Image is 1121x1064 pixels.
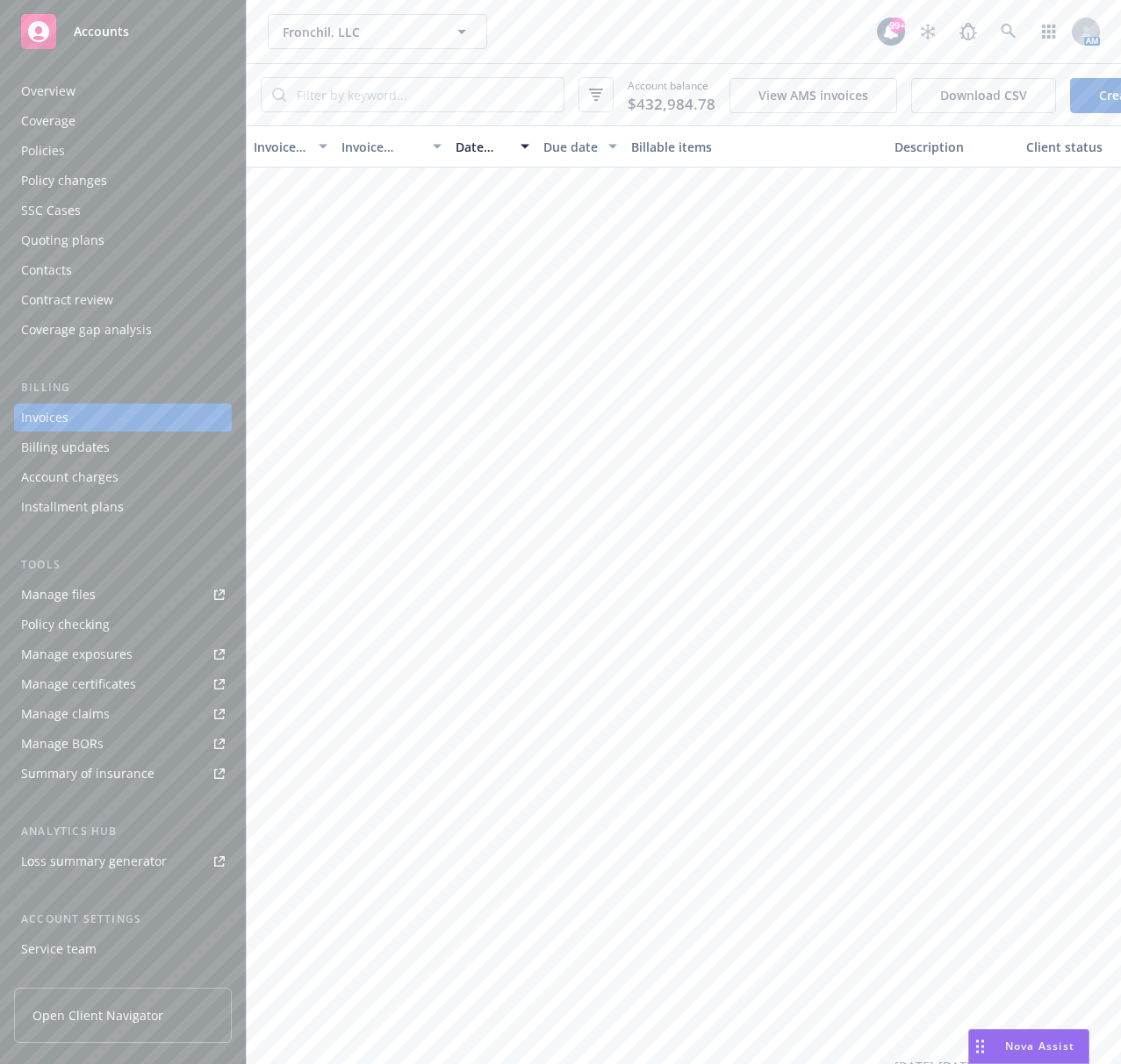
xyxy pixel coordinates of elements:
div: Manage exposures [21,640,133,668]
span: $432,984.78 [628,93,715,116]
button: Billable items [624,125,887,168]
a: Manage exposures [14,640,232,668]
a: Contract review [14,286,232,314]
button: Description [887,125,1019,168]
a: Service team [14,935,232,963]
div: Contract review [21,286,113,314]
div: Policies [21,137,65,165]
span: Account balance [628,78,715,111]
a: Switch app [1031,14,1067,49]
a: Invoices [14,403,232,432]
input: Filter by keyword... [286,78,564,111]
span: Accounts [74,25,129,39]
div: Overview [21,77,75,105]
a: SSC Cases [14,196,232,225]
div: Tools [14,556,232,574]
span: Nova Assist [1005,1039,1074,1053]
div: Date issued [456,138,510,156]
div: Contacts [21,256,72,284]
a: Stop snowing [910,14,945,49]
button: Invoice ID [247,125,334,168]
a: Search [991,14,1026,49]
span: Open Client Navigator [32,1006,163,1025]
a: Contacts [14,256,232,284]
div: Coverage gap analysis [21,316,152,344]
div: Description [895,138,1012,156]
a: Report a Bug [951,14,986,49]
div: Policy checking [21,611,110,639]
div: SSC Cases [21,196,81,225]
div: Loss summary generator [21,847,167,875]
div: Quoting plans [21,226,104,254]
span: Fronchil, LLC [283,23,435,41]
a: Manage BORs [14,730,232,758]
button: Nova Assist [968,1029,1089,1064]
div: Due date [543,138,598,156]
a: Billing updates [14,433,232,461]
div: Coverage [21,107,75,135]
a: Coverage [14,107,232,135]
div: Summary of insurance [21,760,154,788]
div: Policy changes [21,167,107,195]
div: Manage claims [21,700,110,728]
a: Quoting plans [14,226,232,254]
div: Invoices [21,403,68,432]
div: Invoice ID [254,138,308,156]
a: Installment plans [14,493,232,521]
div: Invoice amount [341,138,422,156]
a: Manage certificates [14,670,232,698]
div: 99+ [889,18,905,33]
a: Loss summary generator [14,847,232,875]
a: Coverage gap analysis [14,316,232,344]
a: Overview [14,77,232,105]
button: Date issued [449,125,536,168]
button: Invoice amount [334,125,449,168]
a: Policy checking [14,611,232,639]
button: View AMS invoices [729,78,897,113]
a: Manage files [14,581,232,609]
a: Policy changes [14,167,232,195]
div: Analytics hub [14,823,232,840]
div: Manage BORs [21,730,104,758]
div: Drag to move [969,1030,991,1063]
a: Policies [14,137,232,165]
div: Account settings [14,910,232,928]
div: Manage certificates [21,670,136,698]
div: Billable items [631,138,880,156]
div: Service team [21,935,97,963]
a: Sales relationships [14,965,232,993]
div: Manage files [21,581,96,609]
a: Manage claims [14,700,232,728]
a: Accounts [14,7,232,56]
a: Summary of insurance [14,760,232,788]
div: Billing updates [21,433,110,461]
div: Billing [14,379,232,396]
div: Installment plans [21,493,124,521]
div: Sales relationships [21,965,133,993]
button: Fronchil, LLC [268,14,487,49]
svg: Search [272,88,286,102]
button: Download CSV [911,78,1056,113]
button: Due date [536,125,624,168]
a: Account charges [14,463,232,491]
div: Account charges [21,463,119,491]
